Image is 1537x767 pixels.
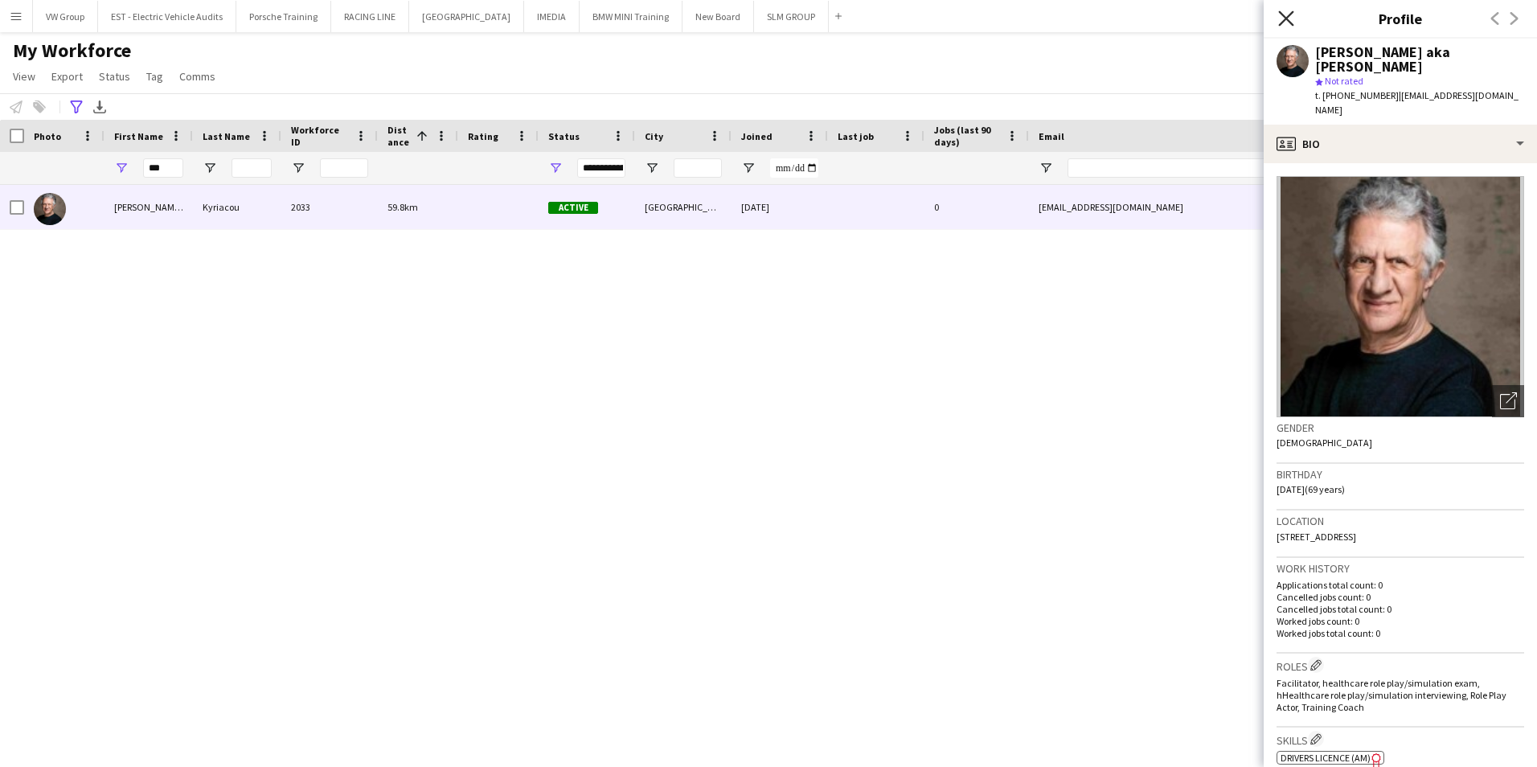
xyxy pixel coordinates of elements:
[203,161,217,175] button: Open Filter Menu
[92,66,137,87] a: Status
[645,161,659,175] button: Open Filter Menu
[291,161,305,175] button: Open Filter Menu
[90,97,109,117] app-action-btn: Export XLSX
[140,66,170,87] a: Tag
[331,1,409,32] button: RACING LINE
[146,69,163,84] span: Tag
[387,201,418,213] span: 59.8km
[409,1,524,32] button: [GEOGRAPHIC_DATA]
[524,1,580,32] button: IMEDIA
[1277,591,1524,603] p: Cancelled jobs count: 0
[193,185,281,229] div: Kyriacou
[114,161,129,175] button: Open Filter Menu
[924,185,1029,229] div: 0
[33,1,98,32] button: VW Group
[548,161,563,175] button: Open Filter Menu
[732,185,828,229] div: [DATE]
[1039,161,1053,175] button: Open Filter Menu
[320,158,368,178] input: Workforce ID Filter Input
[580,1,682,32] button: BMW MINI Training
[1315,89,1399,101] span: t. [PHONE_NUMBER]
[99,69,130,84] span: Status
[6,66,42,87] a: View
[34,130,61,142] span: Photo
[1277,420,1524,435] h3: Gender
[1264,8,1537,29] h3: Profile
[1315,45,1524,74] div: [PERSON_NAME] aka [PERSON_NAME]
[1281,752,1371,764] span: Drivers Licence (AM)
[1277,176,1524,417] img: Crew avatar or photo
[635,185,732,229] div: [GEOGRAPHIC_DATA]
[838,130,874,142] span: Last job
[1315,89,1519,116] span: | [EMAIL_ADDRESS][DOMAIN_NAME]
[682,1,754,32] button: New Board
[45,66,89,87] a: Export
[13,39,131,63] span: My Workforce
[1264,125,1537,163] div: Bio
[1277,483,1345,495] span: [DATE] (69 years)
[548,202,598,214] span: Active
[98,1,236,32] button: EST - Electric Vehicle Audits
[934,124,1000,148] span: Jobs (last 90 days)
[1039,130,1064,142] span: Email
[770,158,818,178] input: Joined Filter Input
[645,130,663,142] span: City
[1277,531,1356,543] span: [STREET_ADDRESS]
[105,185,193,229] div: [PERSON_NAME] aka Kyriacos
[114,130,163,142] span: First Name
[34,193,66,225] img: Koullis aka Kyriacos Kyriacou
[291,124,349,148] span: Workforce ID
[1277,437,1372,449] span: [DEMOGRAPHIC_DATA]
[1068,158,1341,178] input: Email Filter Input
[1277,579,1524,591] p: Applications total count: 0
[1492,385,1524,417] div: Open photos pop-in
[67,97,86,117] app-action-btn: Advanced filters
[741,161,756,175] button: Open Filter Menu
[1277,561,1524,576] h3: Work history
[232,158,272,178] input: Last Name Filter Input
[1277,603,1524,615] p: Cancelled jobs total count: 0
[179,69,215,84] span: Comms
[1029,185,1351,229] div: [EMAIL_ADDRESS][DOMAIN_NAME]
[1277,514,1524,528] h3: Location
[203,130,250,142] span: Last Name
[754,1,829,32] button: SLM GROUP
[741,130,773,142] span: Joined
[173,66,222,87] a: Comms
[1277,731,1524,748] h3: Skills
[1277,657,1524,674] h3: Roles
[468,130,498,142] span: Rating
[674,158,722,178] input: City Filter Input
[51,69,83,84] span: Export
[1325,75,1363,87] span: Not rated
[143,158,183,178] input: First Name Filter Input
[387,124,410,148] span: Distance
[1277,467,1524,482] h3: Birthday
[281,185,378,229] div: 2033
[1277,615,1524,627] p: Worked jobs count: 0
[548,130,580,142] span: Status
[236,1,331,32] button: Porsche Training
[1277,627,1524,639] p: Worked jobs total count: 0
[1277,677,1506,713] span: Facilitator, healthcare role play/simulation exam, hHealthcare role play/simulation interviewing,...
[13,69,35,84] span: View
